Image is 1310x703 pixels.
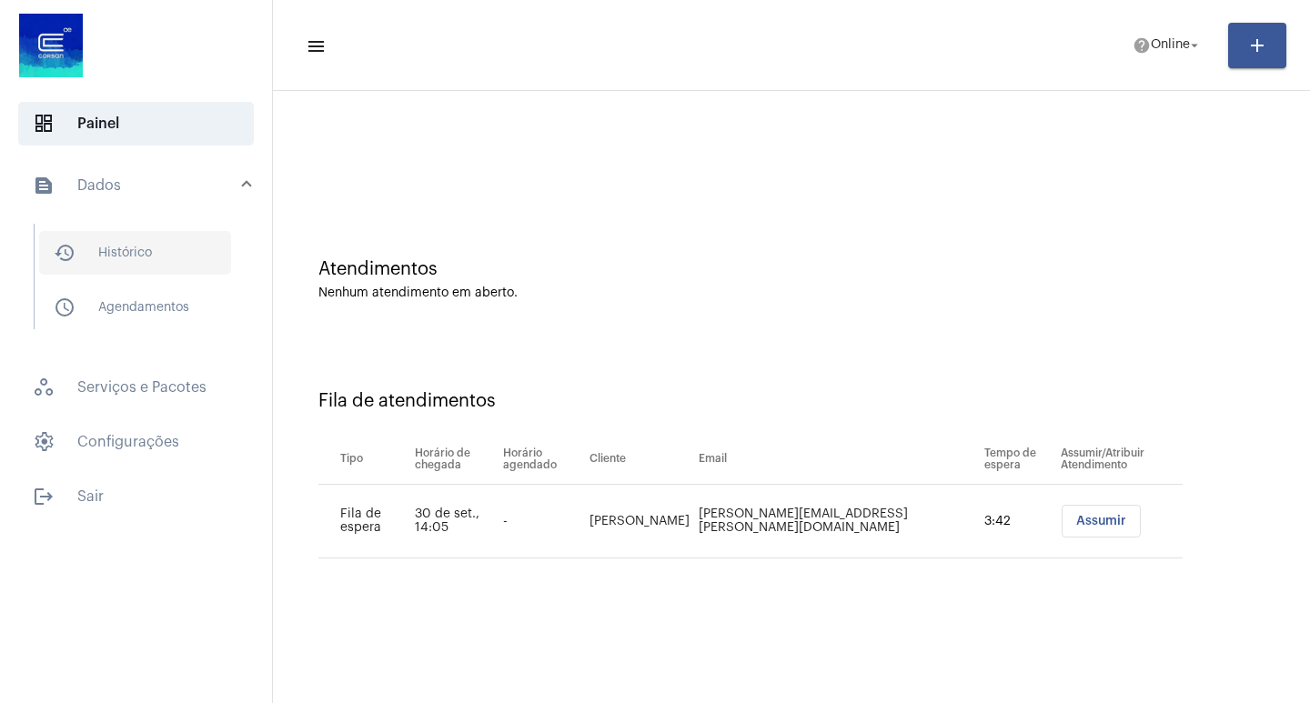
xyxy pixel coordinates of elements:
th: Horário agendado [499,434,585,485]
th: Assumir/Atribuir Atendimento [1056,434,1183,485]
mat-icon: sidenav icon [54,296,76,318]
button: Assumir [1062,505,1141,537]
td: 30 de set., 14:05 [410,485,499,558]
span: sidenav icon [33,377,55,398]
span: Sair [18,475,254,518]
td: [PERSON_NAME] [585,485,694,558]
td: Fila de espera [318,485,410,558]
mat-panel-title: Dados [33,175,243,196]
span: Online [1151,39,1190,52]
td: [PERSON_NAME][EMAIL_ADDRESS][PERSON_NAME][DOMAIN_NAME] [694,485,981,558]
mat-icon: sidenav icon [54,242,76,264]
mat-icon: sidenav icon [306,35,324,57]
div: Atendimentos [318,259,1265,279]
th: Cliente [585,434,694,485]
td: - [499,485,585,558]
div: Fila de atendimentos [318,391,1265,411]
div: Nenhum atendimento em aberto. [318,286,1265,300]
button: Online [1122,27,1214,64]
span: Painel [18,102,254,146]
th: Tipo [318,434,410,485]
span: Histórico [39,231,231,275]
mat-chip-list: selection [1061,505,1183,537]
mat-icon: help [1133,36,1151,55]
mat-expansion-panel-header: sidenav iconDados [11,156,272,215]
span: sidenav icon [33,431,55,453]
mat-icon: add [1246,35,1268,56]
span: sidenav icon [33,113,55,135]
mat-icon: sidenav icon [33,175,55,196]
th: Email [694,434,981,485]
div: sidenav iconDados [11,215,272,355]
span: Serviços e Pacotes [18,366,254,409]
th: Horário de chegada [410,434,499,485]
span: Configurações [18,420,254,464]
span: Agendamentos [39,286,231,329]
img: d4669ae0-8c07-2337-4f67-34b0df7f5ae4.jpeg [15,9,87,82]
mat-icon: arrow_drop_down [1186,37,1203,54]
span: Assumir [1076,515,1126,527]
mat-icon: sidenav icon [33,486,55,507]
td: 3:42 [980,485,1055,558]
th: Tempo de espera [980,434,1055,485]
